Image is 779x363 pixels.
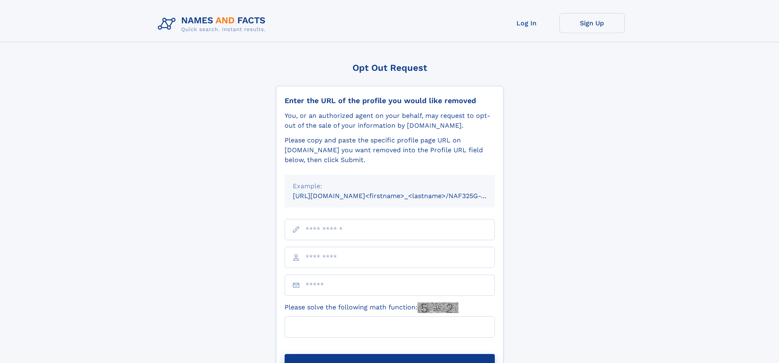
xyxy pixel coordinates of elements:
[559,13,625,33] a: Sign Up
[494,13,559,33] a: Log In
[285,302,458,313] label: Please solve the following math function:
[285,111,495,131] div: You, or an authorized agent on your behalf, may request to opt-out of the sale of your informatio...
[285,135,495,165] div: Please copy and paste the specific profile page URL on [DOMAIN_NAME] you want removed into the Pr...
[276,63,503,73] div: Opt Out Request
[155,13,272,35] img: Logo Names and Facts
[293,192,510,200] small: [URL][DOMAIN_NAME]<firstname>_<lastname>/NAF325G-xxxxxxxx
[293,181,487,191] div: Example:
[285,96,495,105] div: Enter the URL of the profile you would like removed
